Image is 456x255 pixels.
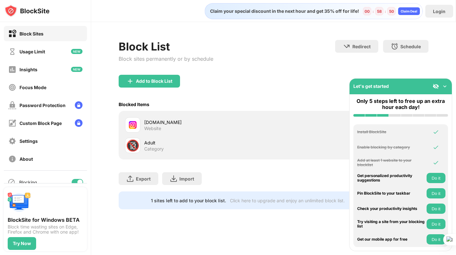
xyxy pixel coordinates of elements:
div: Import [179,176,194,182]
div: Block List [119,40,213,53]
img: push-desktop.svg [8,191,31,214]
div: Schedule [400,44,421,49]
div: Block time wasting sites on Edge, Firefox and Chrome with one app! [8,224,83,235]
div: Password Protection [20,103,66,108]
div: Blocking [19,180,37,185]
img: omni-setup-toggle.svg [442,83,448,89]
div: Block Sites [20,31,43,36]
img: about-off.svg [8,155,16,163]
div: BlockSite for Windows BETA [8,217,83,223]
div: Insights [20,67,37,72]
img: insights-off.svg [8,66,16,73]
div: Block sites permanently or by schedule [119,56,213,62]
img: blocking-icon.svg [8,178,15,186]
div: Export [136,176,151,182]
img: block-on.svg [8,30,16,38]
img: logo-blocksite.svg [4,4,50,17]
div: 1 sites left to add to your block list. [151,198,226,203]
div: Redirect [352,44,371,49]
img: new-icon.svg [71,49,83,54]
div: Add to Block List [136,79,172,84]
img: omni-check.svg [433,144,439,151]
button: Do it [427,204,445,214]
div: Only 5 steps left to free up an extra hour each day! [353,98,448,110]
div: Settings [20,138,38,144]
div: Click here to upgrade and enjoy an unlimited block list. [230,198,345,203]
div: Try Now [13,241,31,246]
div: 00 [365,9,370,14]
div: Check your productivity insights [357,206,425,211]
div: Adult [144,139,274,146]
img: favicons [129,121,137,129]
div: Website [144,126,161,131]
div: : [383,8,387,15]
div: Login [433,9,445,14]
div: : [371,8,375,15]
div: 58 [377,9,382,14]
img: settings-off.svg [8,137,16,145]
div: [DOMAIN_NAME] [144,119,274,126]
div: Try visiting a site from your blocking list [357,220,425,229]
button: Do it [427,234,445,244]
img: lock-menu.svg [75,101,83,109]
div: 🔞 [126,139,139,152]
div: Pin BlockSite to your taskbar [357,191,425,196]
div: Claim your special discount in the next hour and get 35% off for life! [206,8,359,14]
div: Install BlockSite [357,130,425,134]
div: Get our mobile app for free [357,237,425,242]
div: Add at least 1 website to your blocklist [357,158,425,167]
div: Custom Block Page [20,120,62,126]
div: Category [144,146,164,152]
div: Usage Limit [20,49,45,54]
div: About [20,156,33,162]
div: Claim Deal [401,9,417,13]
div: Get personalized productivity suggestions [357,174,425,183]
img: omni-check.svg [433,159,439,166]
img: omni-check.svg [433,129,439,135]
img: time-usage-off.svg [8,48,16,56]
img: customize-block-page-off.svg [8,119,16,127]
div: 50 [389,9,394,14]
img: lock-menu.svg [75,119,83,127]
img: new-icon.svg [71,67,83,72]
img: eye-not-visible.svg [433,83,439,89]
div: Focus Mode [20,85,46,90]
button: Do it [427,173,445,183]
img: focus-off.svg [8,83,16,91]
button: Do it [427,188,445,198]
div: Let's get started [353,83,389,89]
div: Enable blocking by category [357,145,425,150]
div: Blocked Items [119,102,149,107]
img: password-protection-off.svg [8,101,16,109]
button: Do it [427,219,445,229]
